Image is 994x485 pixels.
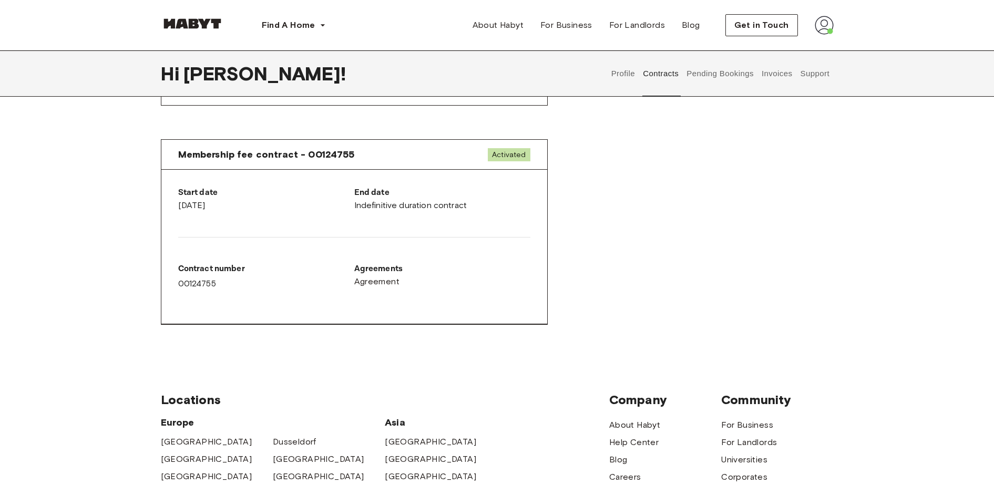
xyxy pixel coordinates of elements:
button: Find A Home [253,15,334,36]
a: Blog [673,15,709,36]
a: About Habyt [609,419,660,431]
a: [GEOGRAPHIC_DATA] [161,453,252,466]
button: Invoices [760,50,793,97]
a: [GEOGRAPHIC_DATA] [161,470,252,483]
span: For Business [540,19,592,32]
span: About Habyt [473,19,524,32]
a: [GEOGRAPHIC_DATA] [385,470,476,483]
span: Membership fee contract - 00124755 [178,148,355,161]
span: For Landlords [609,19,665,32]
span: Locations [161,392,609,408]
a: [GEOGRAPHIC_DATA] [385,436,476,448]
span: Agreement [354,275,400,288]
button: Pending Bookings [685,50,755,97]
a: For Business [721,419,773,431]
img: avatar [815,16,834,35]
button: Profile [610,50,637,97]
span: Hi [161,63,183,85]
p: Start date [178,187,354,199]
a: Help Center [609,436,659,449]
span: Europe [161,416,385,429]
button: Support [799,50,831,97]
div: user profile tabs [607,50,833,97]
a: Careers [609,471,641,483]
a: Corporates [721,471,767,483]
a: [GEOGRAPHIC_DATA] [385,453,476,466]
a: About Habyt [464,15,532,36]
p: Contract number [178,263,354,275]
button: Get in Touch [725,14,798,36]
a: For Landlords [601,15,673,36]
div: 00124755 [178,263,354,290]
a: [GEOGRAPHIC_DATA] [273,470,364,483]
a: [GEOGRAPHIC_DATA] [273,453,364,466]
div: Indefinitive duration contract [354,187,530,212]
a: For Business [532,15,601,36]
a: Dusseldorf [273,436,316,448]
button: Contracts [642,50,680,97]
div: [DATE] [178,187,354,212]
p: Agreements [354,263,530,275]
span: Activated [488,148,530,161]
span: Find A Home [262,19,315,32]
span: Community [721,392,833,408]
a: For Landlords [721,436,777,449]
a: Agreement [354,275,530,288]
span: Company [609,392,721,408]
span: Asia [385,416,497,429]
p: End date [354,187,530,199]
a: Universities [721,453,767,466]
a: Blog [609,453,628,466]
span: Get in Touch [734,19,789,32]
span: [PERSON_NAME] ! [183,63,346,85]
img: Habyt [161,18,224,29]
a: [GEOGRAPHIC_DATA] [161,436,252,448]
span: Blog [682,19,700,32]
